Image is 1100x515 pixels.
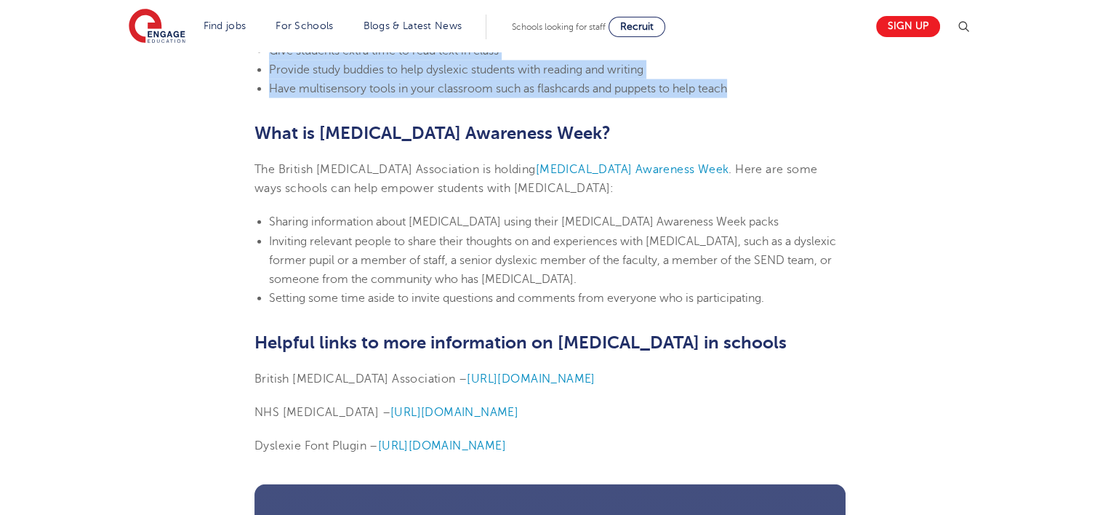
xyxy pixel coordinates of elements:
span: British [MEDICAL_DATA] Association – [254,372,467,386]
b: Helpful links to more information on [MEDICAL_DATA] in schools [254,332,787,353]
a: Recruit [609,17,665,37]
span: Provide study buddies to help dyslexic students with reading and writing [269,63,643,76]
span: . Here are some ways schools can help empower students with [MEDICAL_DATA]: [254,163,817,195]
b: What is [MEDICAL_DATA] Awareness Week? [254,123,611,143]
span: The British [MEDICAL_DATA] Association is holding [254,163,536,176]
span: Sharing information about [MEDICAL_DATA] using their [MEDICAL_DATA] Awareness Week packs [269,215,779,228]
span: Schools looking for staff [512,22,606,32]
span: Have multisensory tools in your classroom such as flashcards and puppets to help teach [269,82,727,95]
span: Inviting relevant people to share their thoughts on and experiences with [MEDICAL_DATA], such as ... [269,235,836,287]
a: Blogs & Latest News [364,20,462,31]
a: Find jobs [204,20,246,31]
a: For Schools [276,20,333,31]
a: [URL][DOMAIN_NAME] [378,439,506,452]
a: [MEDICAL_DATA] Awareness Week [536,163,729,176]
a: Sign up [876,16,940,37]
span: NHS [MEDICAL_DATA] – [254,406,390,419]
a: [URL][DOMAIN_NAME] [467,372,595,386]
img: Engage Education [129,9,185,45]
span: Recruit [620,21,654,32]
span: Give students extra time to read text in class [269,44,499,57]
span: Dyslexie Font Plugin – [254,439,378,452]
a: [URL][DOMAIN_NAME] [390,406,518,419]
span: Setting some time aside to invite questions and comments from everyone who is participating. [269,292,764,305]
